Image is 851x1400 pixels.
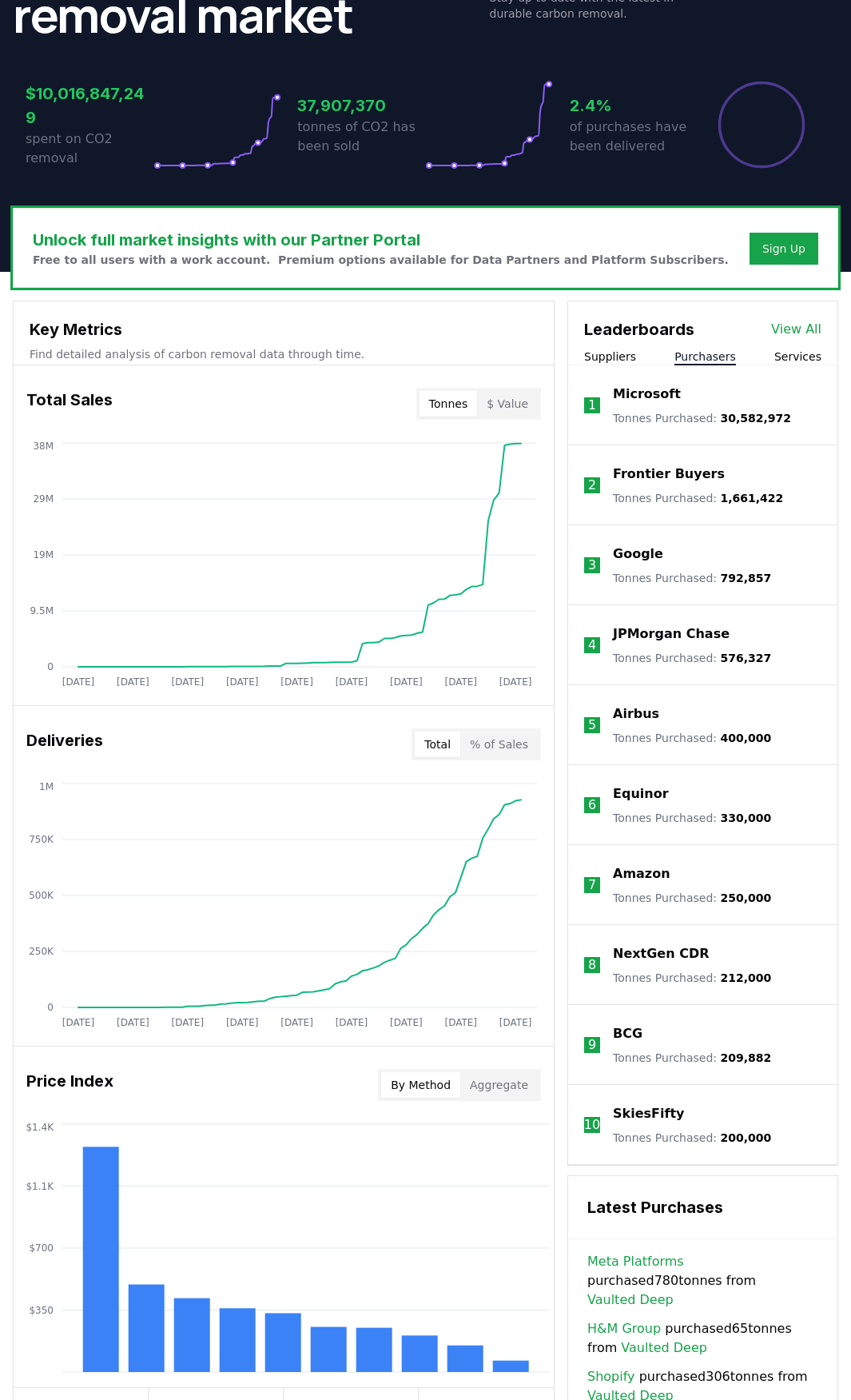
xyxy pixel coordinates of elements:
span: purchased 65 tonnes from [587,1319,818,1358]
tspan: [DATE] [444,676,477,688]
p: Tonnes Purchased : [613,730,771,746]
a: Google [613,544,663,564]
span: 30,582,972 [721,412,792,425]
a: JPMorgan Chase [613,624,730,644]
tspan: [DATE] [336,1017,368,1028]
p: Tonnes Purchased : [613,810,771,826]
p: 8 [588,955,596,975]
p: 6 [588,796,596,815]
p: 3 [588,556,596,575]
tspan: [DATE] [280,1017,313,1028]
span: 576,327 [721,652,772,664]
h3: Price Index [26,1069,113,1101]
p: 2 [588,476,596,495]
h3: $10,016,847,249 [26,82,153,130]
tspan: [DATE] [117,676,149,688]
span: 400,000 [721,732,772,744]
tspan: 250K [29,946,54,957]
tspan: [DATE] [62,1017,95,1028]
h3: Deliveries [26,728,103,760]
tspan: [DATE] [226,676,259,688]
a: Meta Platforms [587,1252,684,1271]
tspan: [DATE] [171,1017,204,1028]
p: Tonnes Purchased : [613,410,791,426]
a: H&M Group [587,1319,661,1338]
a: Microsoft [613,385,681,404]
tspan: [DATE] [390,1017,423,1028]
p: Tonnes Purchased : [613,650,771,666]
tspan: [DATE] [171,676,204,688]
tspan: [DATE] [117,1017,149,1028]
tspan: [DATE] [390,676,423,688]
tspan: $350 [29,1305,54,1316]
a: Shopify [587,1367,635,1386]
h3: Leaderboards [584,317,694,341]
button: Tonnes [420,391,477,417]
tspan: 500K [29,890,54,901]
tspan: [DATE] [336,676,368,688]
span: 330,000 [721,812,772,824]
p: Tonnes Purchased : [613,1050,771,1066]
h3: Latest Purchases [587,1195,818,1219]
tspan: [DATE] [499,676,532,688]
div: Percentage of sales delivered [717,80,806,170]
tspan: $700 [29,1242,54,1254]
a: BCG [613,1024,642,1043]
button: Sign Up [750,233,818,265]
p: 7 [588,875,596,895]
tspan: [DATE] [280,676,313,688]
a: Amazon [613,864,670,883]
span: purchased 780 tonnes from [587,1252,818,1310]
span: 1,661,422 [721,492,784,505]
button: Services [774,349,821,365]
a: View All [771,320,821,339]
p: Tonnes Purchased : [613,970,771,986]
a: NextGen CDR [613,944,710,963]
span: 200,000 [721,1131,772,1144]
a: Frontier Buyers [613,465,725,484]
tspan: 0 [47,1002,54,1013]
h3: Key Metrics [30,317,538,341]
p: 4 [588,636,596,655]
tspan: $1.1K [26,1181,54,1192]
h3: 37,907,370 [297,94,425,118]
p: of purchases have been delivered [570,118,698,156]
p: 1 [588,396,596,415]
tspan: 750K [29,834,54,845]
tspan: [DATE] [226,1017,259,1028]
p: Tonnes Purchased : [613,490,783,506]
h3: Total Sales [26,388,113,420]
tspan: 9.5M [30,605,54,616]
button: $ Value [477,391,538,417]
p: tonnes of CO2 has been sold [297,118,425,156]
span: 792,857 [721,572,772,584]
span: 250,000 [721,891,772,904]
button: Total [415,732,460,757]
a: Vaulted Deep [621,1338,707,1358]
p: Find detailed analysis of carbon removal data through time. [30,346,538,362]
tspan: [DATE] [62,676,95,688]
span: 212,000 [721,971,772,984]
a: Vaulted Deep [587,1290,674,1310]
a: Equinor [613,784,669,804]
p: Tonnes Purchased : [613,570,771,586]
h3: Unlock full market insights with our Partner Portal [33,228,729,252]
tspan: 0 [47,661,54,672]
p: 9 [588,1035,596,1055]
a: SkiesFifty [613,1104,684,1123]
p: Tonnes Purchased : [613,1130,771,1146]
p: 5 [588,716,596,735]
a: Sign Up [762,241,805,257]
tspan: 38M [33,441,54,452]
button: Purchasers [674,349,736,365]
tspan: $1.4K [26,1122,54,1133]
